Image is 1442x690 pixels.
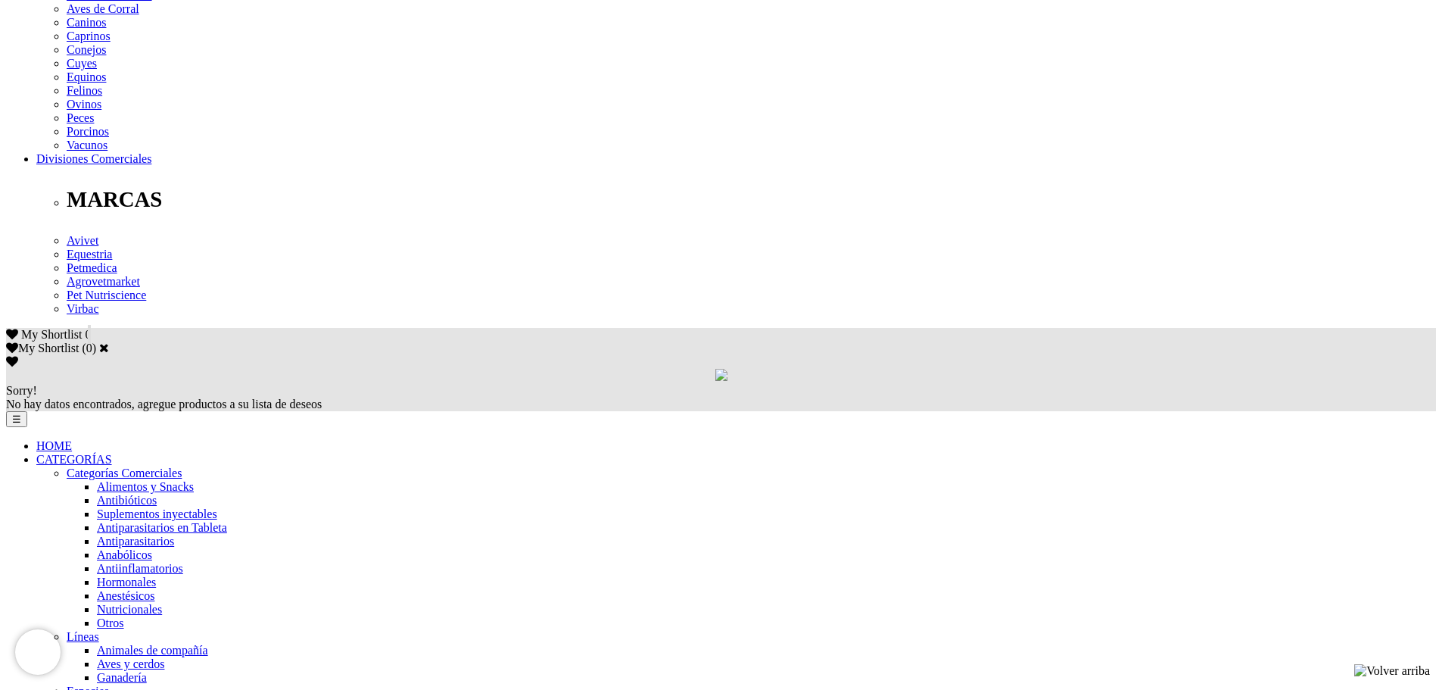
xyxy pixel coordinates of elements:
[36,152,151,165] a: Divisiones Comerciales
[6,411,27,427] button: ☰
[15,629,61,675] iframe: Brevo live chat
[97,603,162,616] a: Nutricionales
[97,671,147,684] a: Ganadería
[97,589,154,602] a: Anestésicos
[97,576,156,589] a: Hormonales
[97,507,217,520] a: Suplementos inyectables
[67,187,1436,212] p: MARCAS
[67,16,106,29] a: Caninos
[97,562,183,575] a: Antiinflamatorios
[97,535,174,548] a: Antiparasitarios
[67,98,101,111] a: Ovinos
[6,384,37,397] span: Sorry!
[67,125,109,138] a: Porcinos
[6,384,1436,411] div: No hay datos encontrados, agregue productos a su lista de deseos
[97,617,124,629] a: Otros
[67,234,98,247] a: Avivet
[85,328,91,341] span: 0
[715,369,727,381] img: loading.gif
[67,2,139,15] a: Aves de Corral
[67,84,102,97] a: Felinos
[67,30,111,42] a: Caprinos
[86,342,92,354] label: 0
[67,43,106,56] a: Conejos
[97,494,157,507] a: Antibióticos
[67,57,97,70] a: Cuyes
[97,548,152,561] a: Anabólicos
[67,139,107,151] a: Vacunos
[67,70,106,83] a: Equinos
[67,275,140,288] a: Agrovetmarket
[67,289,146,301] a: Pet Nutriscience
[67,248,112,261] a: Equestria
[67,261,117,274] a: Petmedica
[67,467,182,479] a: Categorías Comerciales
[36,439,72,452] a: HOME
[36,453,112,466] a: CATEGORÍAS
[97,480,194,493] a: Alimentos y Snacks
[82,342,96,354] span: ( )
[97,657,164,670] a: Aves y cerdos
[97,644,208,657] a: Animales de compañía
[1354,664,1430,678] img: Volver arriba
[6,342,79,354] label: My Shortlist
[67,302,99,315] a: Virbac
[67,630,99,643] a: Líneas
[97,521,227,534] a: Antiparasitarios en Tableta
[99,342,109,354] a: Cerrar
[67,111,94,124] a: Peces
[21,328,82,341] span: My Shortlist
